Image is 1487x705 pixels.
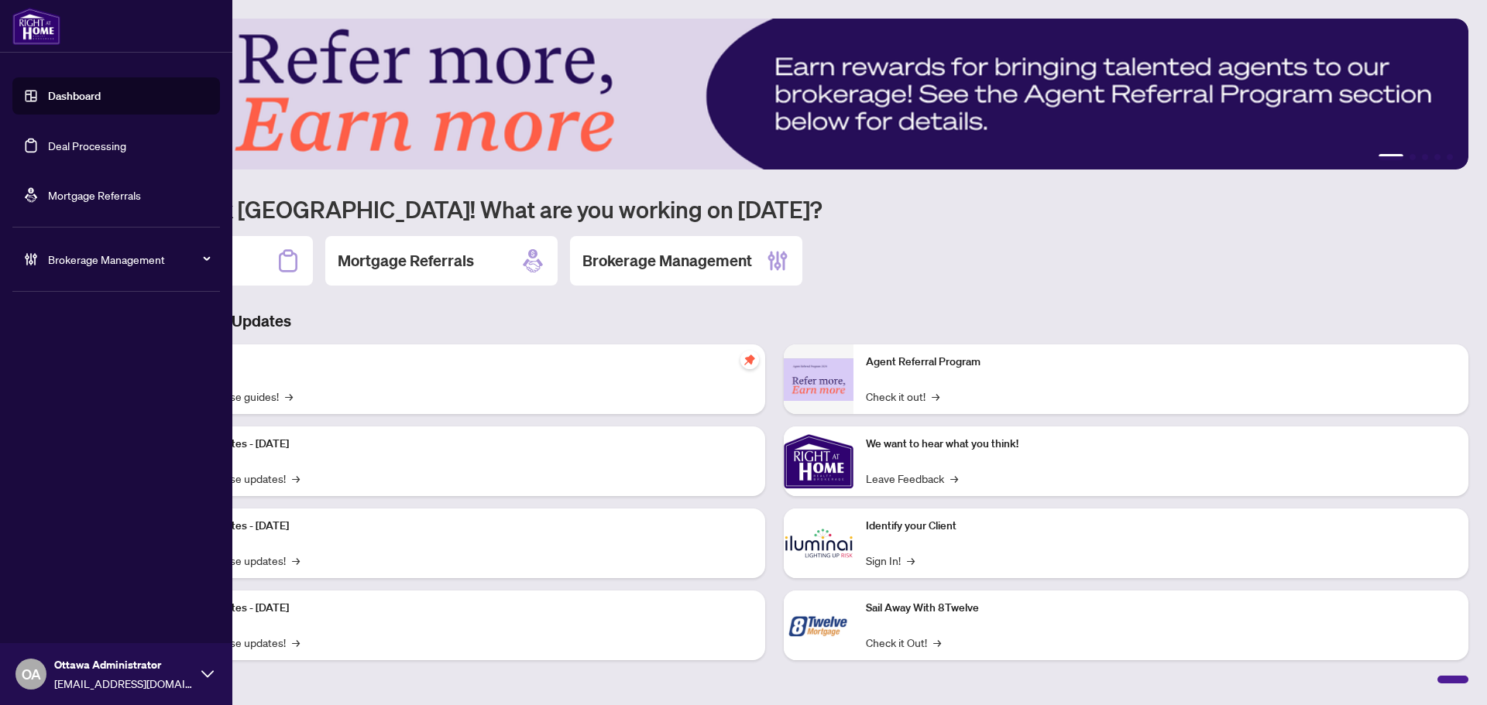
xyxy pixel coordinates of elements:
span: → [933,634,941,651]
span: Brokerage Management [48,251,209,268]
img: Sail Away With 8Twelve [784,590,853,660]
button: 1 [1379,154,1403,160]
p: Platform Updates - [DATE] [163,518,753,535]
span: → [292,634,300,651]
img: We want to hear what you think! [784,426,853,496]
img: Identify your Client [784,508,853,578]
h1: Welcome back [GEOGRAPHIC_DATA]! What are you working on [DATE]? [81,194,1468,224]
span: → [285,388,293,405]
span: → [292,470,300,487]
a: Sign In!→ [866,552,915,569]
h3: Brokerage & Industry Updates [81,310,1468,332]
img: Agent Referral Program [784,358,853,401]
a: Mortgage Referrals [48,188,141,202]
a: Dashboard [48,89,101,103]
button: 2 [1410,154,1416,160]
h2: Brokerage Management [582,250,752,272]
p: Identify your Client [866,518,1456,535]
span: pushpin [740,351,759,369]
span: → [950,470,958,487]
img: logo [12,8,60,45]
p: Self-Help [163,354,753,371]
a: Check it Out!→ [866,634,941,651]
p: Platform Updates - [DATE] [163,436,753,453]
p: Agent Referral Program [866,354,1456,371]
p: Sail Away With 8Twelve [866,600,1456,617]
p: We want to hear what you think! [866,436,1456,453]
button: 4 [1434,154,1441,160]
span: [EMAIL_ADDRESS][DOMAIN_NAME] [54,675,194,692]
a: Check it out!→ [866,388,939,405]
span: → [932,388,939,405]
a: Deal Processing [48,139,126,152]
span: Ottawa Administrator [54,656,194,673]
img: Slide 0 [81,19,1468,169]
span: → [292,552,300,569]
span: → [907,552,915,569]
button: 5 [1447,154,1453,160]
button: 3 [1422,154,1428,160]
h2: Mortgage Referrals [338,250,474,272]
button: Open asap [1425,651,1472,697]
a: Leave Feedback→ [866,470,958,487]
p: Platform Updates - [DATE] [163,600,753,617]
span: OA [22,663,41,685]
